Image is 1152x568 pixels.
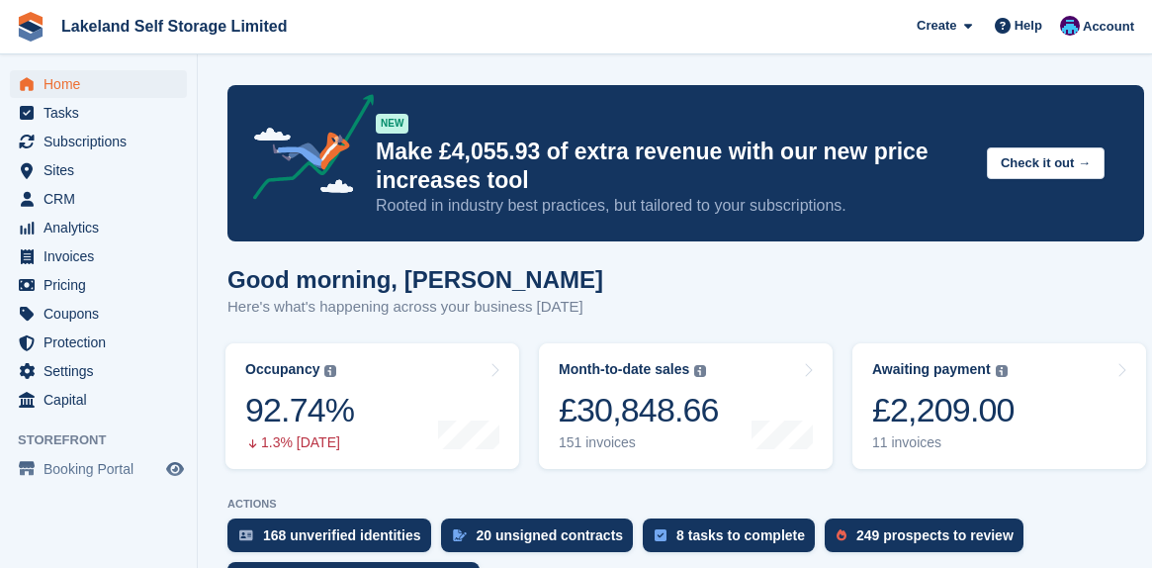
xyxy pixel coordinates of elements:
div: 249 prospects to review [856,527,1014,543]
span: Account [1083,17,1134,37]
div: Month-to-date sales [559,361,689,378]
span: Create [917,16,956,36]
img: icon-info-grey-7440780725fd019a000dd9b08b2336e03edf1995a4989e88bcd33f0948082b44.svg [996,365,1008,377]
a: 168 unverified identities [227,519,441,562]
img: task-75834270c22a3079a89374b754ae025e5fb1db73e45f91037f5363f120a921f8.svg [655,529,666,541]
div: 8 tasks to complete [676,527,805,543]
span: Coupons [44,300,162,328]
div: 11 invoices [872,434,1015,451]
a: Preview store [163,457,187,481]
span: CRM [44,185,162,213]
img: price-adjustments-announcement-icon-8257ccfd72463d97f412b2fc003d46551f7dbcb40ab6d574587a9cd5c0d94... [236,94,375,207]
a: menu [10,242,187,270]
a: menu [10,455,187,483]
div: £2,209.00 [872,390,1015,430]
a: Occupancy 92.74% 1.3% [DATE] [225,343,519,469]
a: menu [10,185,187,213]
img: David Dickson [1060,16,1080,36]
span: Protection [44,329,162,356]
div: 92.74% [245,390,354,430]
span: Analytics [44,214,162,241]
span: Pricing [44,271,162,299]
img: icon-info-grey-7440780725fd019a000dd9b08b2336e03edf1995a4989e88bcd33f0948082b44.svg [694,365,706,377]
a: menu [10,99,187,127]
a: menu [10,271,187,299]
span: Booking Portal [44,455,162,483]
span: Subscriptions [44,128,162,155]
p: ACTIONS [227,498,1144,511]
a: menu [10,214,187,241]
a: 8 tasks to complete [643,519,825,562]
a: menu [10,357,187,385]
span: Settings [44,357,162,385]
a: menu [10,329,187,356]
img: contract_signature_icon-13c848040528278c33f63329250d36e43548de30e8caae1d1a13099fd9432cc5.svg [453,529,467,541]
h1: Good morning, [PERSON_NAME] [227,266,603,293]
div: 1.3% [DATE] [245,434,354,451]
p: Make £4,055.93 of extra revenue with our new price increases tool [376,138,971,195]
span: Help [1015,16,1042,36]
div: 168 unverified identities [263,527,421,543]
a: 20 unsigned contracts [441,519,644,562]
a: menu [10,70,187,98]
div: £30,848.66 [559,390,719,430]
div: 20 unsigned contracts [477,527,624,543]
span: Home [44,70,162,98]
img: verify_identity-adf6edd0f0f0b5bbfe63781bf79b02c33cf7c696d77639b501bdc392416b5a36.svg [239,529,253,541]
a: menu [10,128,187,155]
a: menu [10,386,187,414]
span: Capital [44,386,162,414]
p: Here's what's happening across your business [DATE] [227,296,603,319]
button: Check it out → [987,147,1105,180]
a: Awaiting payment £2,209.00 11 invoices [852,343,1146,469]
img: prospect-51fa495bee0391a8d652442698ab0144808aea92771e9ea1ae160a38d050c398.svg [837,529,846,541]
p: Rooted in industry best practices, but tailored to your subscriptions. [376,195,971,217]
div: 151 invoices [559,434,719,451]
a: Month-to-date sales £30,848.66 151 invoices [539,343,833,469]
span: Tasks [44,99,162,127]
a: Lakeland Self Storage Limited [53,10,296,43]
a: 249 prospects to review [825,519,1033,562]
div: Occupancy [245,361,319,378]
span: Sites [44,156,162,184]
div: Awaiting payment [872,361,991,378]
a: menu [10,156,187,184]
span: Invoices [44,242,162,270]
img: stora-icon-8386f47178a22dfd0bd8f6a31ec36ba5ce8667c1dd55bd0f319d3a0aa187defe.svg [16,12,45,42]
a: menu [10,300,187,328]
div: NEW [376,114,408,134]
img: icon-info-grey-7440780725fd019a000dd9b08b2336e03edf1995a4989e88bcd33f0948082b44.svg [324,365,336,377]
span: Storefront [18,430,197,450]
